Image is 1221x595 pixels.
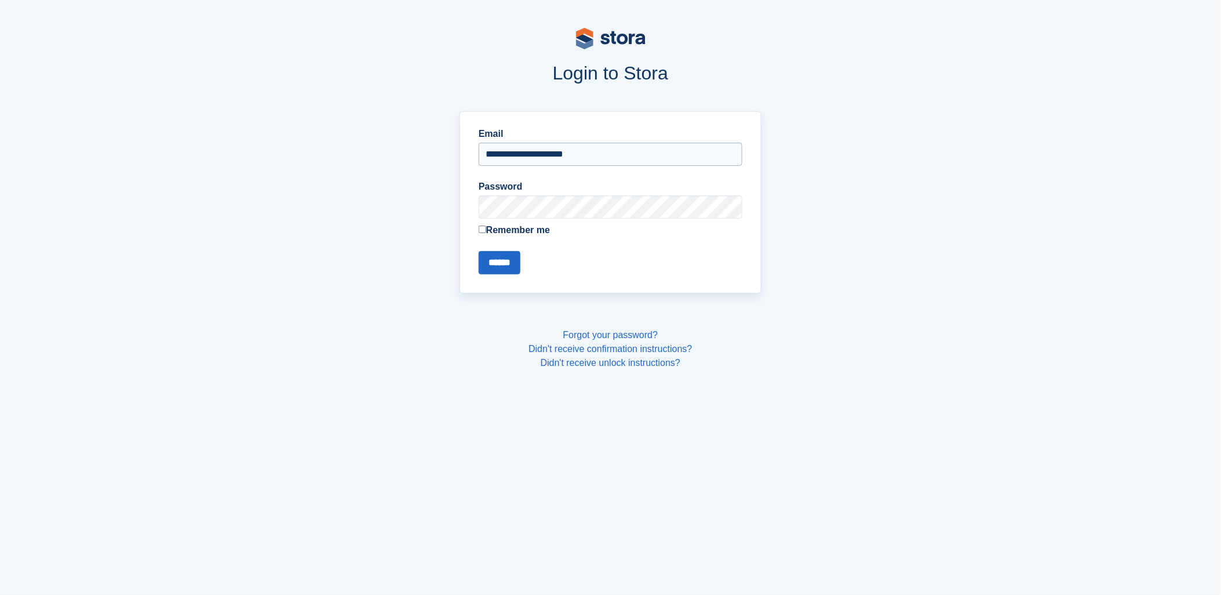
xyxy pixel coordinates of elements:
label: Remember me [479,223,742,237]
label: Email [479,127,742,141]
h1: Login to Stora [239,63,983,84]
a: Didn't receive unlock instructions? [541,358,680,368]
label: Password [479,180,742,194]
a: Didn't receive confirmation instructions? [529,344,692,354]
input: Remember me [479,226,486,233]
img: stora-logo-53a41332b3708ae10de48c4981b4e9114cc0af31d8433b30ea865607fb682f29.svg [576,28,646,49]
a: Forgot your password? [563,330,658,340]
